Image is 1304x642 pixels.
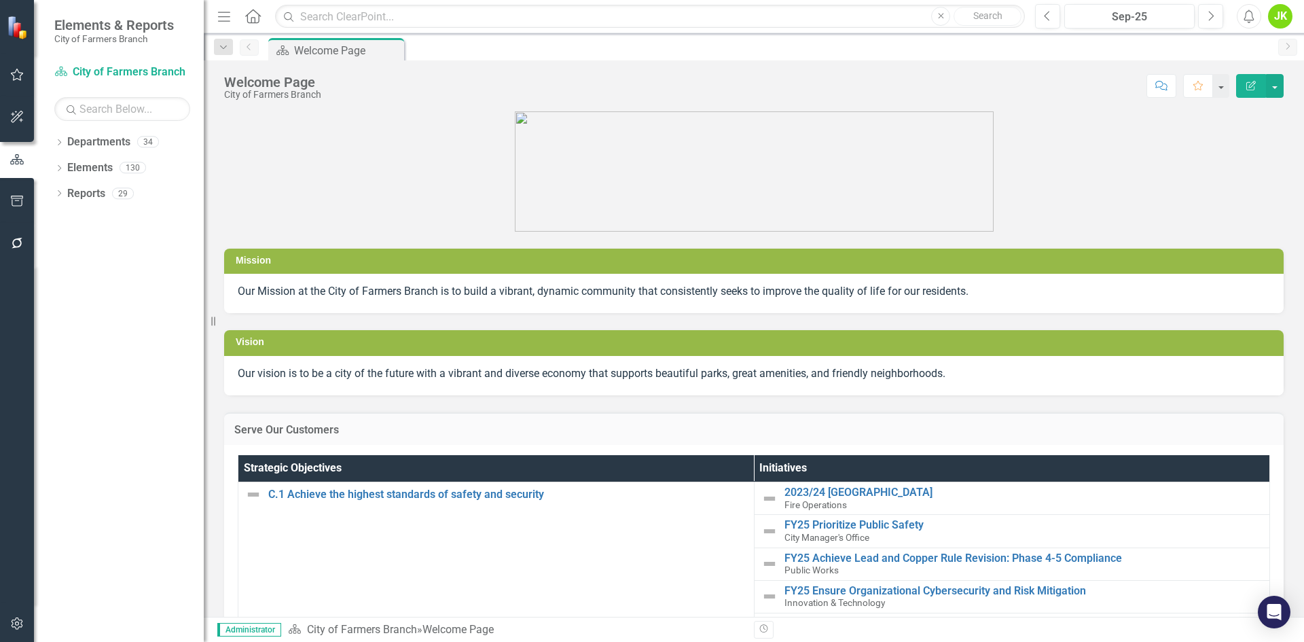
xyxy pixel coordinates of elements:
[784,486,1263,499] a: 2023/24 [GEOGRAPHIC_DATA]
[954,7,1021,26] button: Search
[784,519,1263,531] a: FY25 Prioritize Public Safety
[784,585,1263,597] a: FY25 Ensure Organizational Cybersecurity and Risk Mitigation
[761,588,778,605] img: Not Defined
[307,623,417,636] a: City of Farmers Branch
[1069,9,1190,25] div: Sep-25
[67,160,113,176] a: Elements
[54,33,174,44] small: City of Farmers Branch
[1258,596,1290,628] div: Open Intercom Messenger
[1268,4,1292,29] button: JK
[120,162,146,174] div: 130
[754,580,1270,613] td: Double-Click to Edit Right Click for Context Menu
[294,42,401,59] div: Welcome Page
[236,255,1277,266] h3: Mission
[137,137,159,148] div: 34
[754,515,1270,548] td: Double-Click to Edit Right Click for Context Menu
[784,532,869,543] span: City Manager's Office
[54,17,174,33] span: Elements & Reports
[754,482,1270,515] td: Double-Click to Edit Right Click for Context Menu
[238,284,1270,300] p: Our Mission at the City of Farmers Branch is to build a vibrant, dynamic community that consisten...
[1064,4,1195,29] button: Sep-25
[7,16,31,39] img: ClearPoint Strategy
[54,97,190,121] input: Search Below...
[224,75,321,90] div: Welcome Page
[761,556,778,572] img: Not Defined
[515,111,994,232] img: image.png
[275,5,1025,29] input: Search ClearPoint...
[761,523,778,539] img: Not Defined
[784,597,885,608] span: Innovation & Technology
[224,90,321,100] div: City of Farmers Branch
[973,10,1002,21] span: Search
[761,491,778,507] img: Not Defined
[422,623,494,636] div: Welcome Page
[784,499,847,510] span: Fire Operations
[245,486,261,503] img: Not Defined
[67,135,130,150] a: Departments
[288,622,744,638] div: »
[67,186,105,202] a: Reports
[754,548,1270,580] td: Double-Click to Edit Right Click for Context Menu
[112,188,134,199] div: 29
[784,552,1263,565] a: FY25 Achieve Lead and Copper Rule Revision: Phase 4-5 Compliance
[268,488,747,501] a: C.1 Achieve the highest standards of safety and security
[217,623,281,637] span: Administrator
[236,337,1277,347] h3: Vision
[784,565,839,575] span: Public Works
[234,424,1273,436] h3: Serve Our Customers
[54,65,190,80] a: City of Farmers Branch
[238,366,1270,382] p: Our vision is to be a city of the future with a vibrant and diverse economy that supports beautif...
